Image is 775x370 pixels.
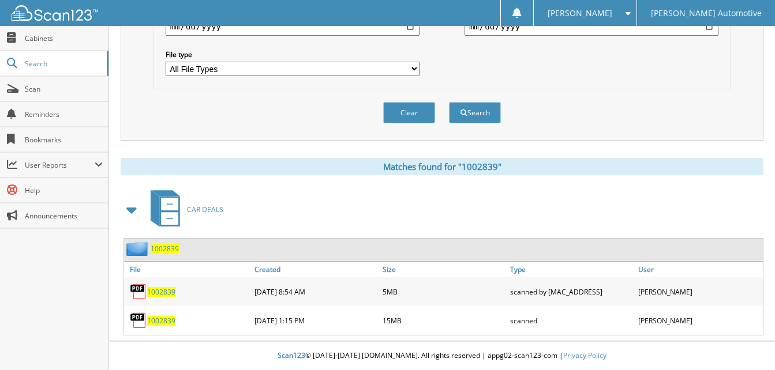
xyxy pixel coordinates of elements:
[252,309,379,332] div: [DATE] 1:15 PM
[252,262,379,277] a: Created
[109,342,775,370] div: © [DATE]-[DATE] [DOMAIN_NAME]. All rights reserved | appg02-scan123-com |
[507,280,635,303] div: scanned by [MAC_ADDRESS]
[507,262,635,277] a: Type
[147,287,175,297] a: 1002839
[25,59,101,69] span: Search
[380,309,507,332] div: 15MB
[25,33,103,43] span: Cabinets
[563,350,606,360] a: Privacy Policy
[166,17,420,36] input: start
[635,309,763,332] div: [PERSON_NAME]
[121,158,763,175] div: Matches found for "1002839"
[12,5,98,21] img: scan123-logo-white.svg
[548,10,612,17] span: [PERSON_NAME]
[147,316,175,326] a: 1002839
[25,84,103,94] span: Scan
[380,280,507,303] div: 5MB
[449,102,501,123] button: Search
[635,280,763,303] div: [PERSON_NAME]
[278,350,305,360] span: Scan123
[465,17,718,36] input: end
[187,205,223,214] span: CAR DEALS
[252,280,379,303] div: [DATE] 8:54 AM
[130,283,147,300] img: PDF.png
[124,262,252,277] a: File
[130,312,147,329] img: PDF.png
[507,309,635,332] div: scanned
[144,187,223,232] a: CAR DEALS
[635,262,763,277] a: User
[25,135,103,145] span: Bookmarks
[380,262,507,277] a: Size
[717,315,775,370] iframe: Chat Widget
[383,102,435,123] button: Clear
[25,211,103,221] span: Announcements
[151,244,179,254] a: 1002839
[25,186,103,195] span: Help
[166,50,420,59] label: File type
[126,241,151,256] img: folder2.png
[25,160,95,170] span: User Reports
[25,110,103,119] span: Reminders
[651,10,762,17] span: [PERSON_NAME] Automotive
